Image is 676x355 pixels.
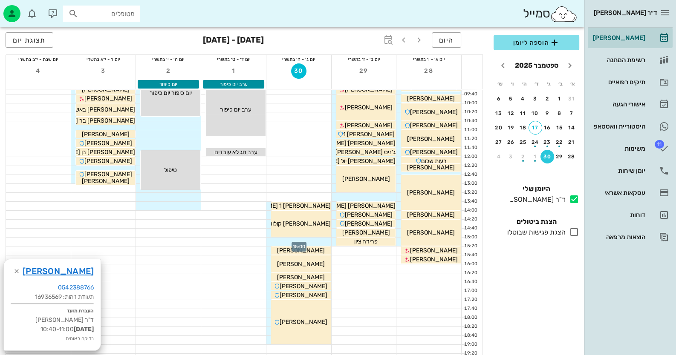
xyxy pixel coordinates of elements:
[11,292,94,302] div: תעודת זהות: 16936569
[31,67,46,74] span: 4
[462,243,479,250] div: 15:20
[136,55,201,63] div: יום ה׳ - י׳ בתשרי
[565,154,578,160] div: 28
[25,7,30,12] span: תג
[462,341,479,348] div: 19:00
[280,283,327,290] span: [PERSON_NAME]
[462,162,479,169] div: 12:20
[462,171,479,178] div: 12:40
[519,77,530,91] th: ה׳
[516,154,530,160] div: 2
[280,292,327,299] span: [PERSON_NAME]
[495,58,511,73] button: חודש הבא
[407,229,455,236] span: [PERSON_NAME]
[462,314,479,321] div: 18:00
[84,171,132,178] span: [PERSON_NAME]
[439,36,454,44] span: היום
[504,227,566,238] div: הצגת פגישות שבוטלו
[462,144,479,152] div: 11:40
[71,55,136,63] div: יום ו׳ - י״א בתשרי
[504,110,518,116] div: 12
[335,149,396,156] span: ג'ניס [PERSON_NAME]
[540,121,554,135] button: 16
[492,110,506,116] div: 13
[588,94,673,115] a: אישורי הגעה
[555,77,566,91] th: ב׳
[277,261,325,268] span: [PERSON_NAME]
[203,32,264,49] h3: [DATE] - [DATE]
[567,77,578,91] th: א׳
[410,109,458,116] span: [PERSON_NAME]
[292,157,396,165] span: [PERSON_NAME] יול [PERSON_NAME]
[299,140,396,147] span: [PERSON_NAME]'[PERSON_NAME]
[540,150,554,163] button: 30
[280,318,327,326] span: [PERSON_NAME]
[531,77,542,91] th: ד׳
[588,205,673,225] a: דוחות
[553,135,566,149] button: 22
[492,154,506,160] div: 4
[550,6,578,23] img: SmileCloud logo
[540,96,554,102] div: 2
[462,198,479,205] div: 13:40
[504,121,518,135] button: 19
[588,72,673,92] a: תיקים רפואיים
[504,92,518,106] button: 5
[356,67,371,74] span: 29
[407,211,455,218] span: [PERSON_NAME]
[13,36,46,44] span: תצוגת יום
[591,167,645,174] div: יומן שיחות
[562,58,578,73] button: חודש שעבר
[462,135,479,143] div: 11:20
[201,55,266,63] div: יום ד׳ - ט׳ בתשרי
[494,35,579,50] button: הוספה ליומן
[462,269,479,277] div: 16:20
[565,92,578,106] button: 31
[529,125,542,131] div: 17
[266,55,331,63] div: יום ג׳ - ח׳ בתשרי
[588,183,673,203] a: עסקאות אשראי
[345,211,393,218] span: [PERSON_NAME]
[516,150,530,163] button: 2
[529,150,542,163] button: 1
[354,238,378,245] span: פרידה ציון
[407,189,455,196] span: [PERSON_NAME]
[565,96,578,102] div: 31
[226,67,241,74] span: 1
[655,140,664,149] span: תג
[504,154,518,160] div: 3
[84,140,132,147] span: [PERSON_NAME]
[591,145,645,152] div: משימות
[11,306,94,315] h5: העברת מועד
[529,135,542,149] button: 24
[410,256,458,263] span: [PERSON_NAME]
[504,96,518,102] div: 5
[291,67,306,74] span: 30
[462,207,479,214] div: 14:00
[553,139,566,145] div: 22
[291,63,306,79] button: 30
[591,234,645,240] div: הוצאות מרפאה
[462,332,479,339] div: 18:40
[462,296,479,303] div: 17:20
[343,131,394,138] span: [PERSON_NAME] 1
[540,125,554,131] div: 16
[161,67,176,74] span: 2
[594,9,657,17] span: ד״ר [PERSON_NAME]
[553,121,566,135] button: 15
[523,5,578,23] div: סמייל
[591,101,645,108] div: אישורי הגעה
[529,154,542,160] div: 1
[150,89,192,97] span: יום כיפור יום כיפור
[226,202,331,209] span: [PERSON_NAME] 1 [PERSON_NAME] 1
[462,278,479,286] div: 16:40
[588,116,673,137] a: היסטוריית וואטסאפ
[494,77,506,91] th: ש׳
[462,126,479,134] div: 11:00
[82,86,130,93] span: [PERSON_NAME]
[504,106,518,120] button: 12
[262,220,331,227] span: [PERSON_NAME] קולוטיגין
[421,157,447,165] span: רעות שלום
[504,135,518,149] button: 26
[396,55,461,63] div: יום א׳ - ו׳ בתשרי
